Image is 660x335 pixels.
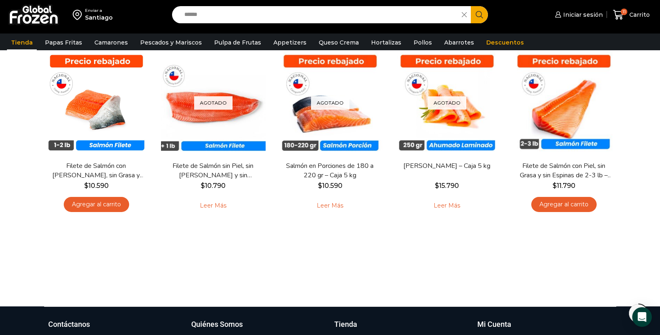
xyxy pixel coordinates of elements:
bdi: 15.790 [435,182,459,190]
a: Salmón en Porciones de 180 a 220 gr – Caja 5 kg [283,161,377,180]
div: Santiago [85,13,113,22]
span: Iniciar sesión [561,11,603,19]
button: Search button [471,6,488,23]
bdi: 10.790 [201,182,226,190]
bdi: 10.590 [318,182,342,190]
h3: Tienda [334,319,357,330]
a: Leé más sobre “Filete de Salmón sin Piel, sin Grasa y sin Espinas – Caja 10 Kg” [187,197,239,214]
span: $ [84,182,88,190]
span: $ [435,182,439,190]
a: Appetizers [269,35,311,50]
a: Tienda [7,35,37,50]
a: Abarrotes [440,35,478,50]
h3: Contáctanos [48,319,90,330]
span: $ [201,182,205,190]
p: Agotado [194,96,233,109]
p: Agotado [311,96,349,109]
a: Filete de Salmón con Piel, sin Grasa y sin Espinas de 2-3 lb – Premium – Caja 10 kg [517,161,611,180]
img: address-field-icon.svg [73,8,85,22]
a: [PERSON_NAME] – Caja 5 kg [400,161,494,171]
a: Hortalizas [367,35,405,50]
a: 11 Carrito [611,5,652,25]
a: Camarones [90,35,132,50]
a: Pollos [409,35,436,50]
bdi: 11.790 [553,182,575,190]
a: Leé más sobre “Salmón Ahumado Laminado - Caja 5 kg” [421,197,473,214]
a: Filete de Salmón sin Piel, sin [PERSON_NAME] y sin [PERSON_NAME] – Caja 10 Kg [166,161,260,180]
bdi: 10.590 [84,182,109,190]
span: 11 [621,9,627,15]
a: Pescados y Mariscos [136,35,206,50]
a: Leé más sobre “Salmón en Porciones de 180 a 220 gr - Caja 5 kg” [304,197,356,214]
a: Papas Fritas [41,35,86,50]
h3: Mi Cuenta [477,319,511,330]
a: Iniciar sesión [553,7,603,23]
span: $ [318,182,322,190]
a: Queso Crema [315,35,363,50]
a: Agregar al carrito: “Filete de Salmón con Piel, sin Grasa y sin Espinas 1-2 lb – Caja 10 Kg” [64,197,129,212]
span: $ [553,182,557,190]
p: Agotado [428,96,466,109]
a: Descuentos [482,35,528,50]
div: Enviar a [85,8,113,13]
a: Pulpa de Frutas [210,35,265,50]
h3: Quiénes Somos [191,319,243,330]
span: Carrito [627,11,650,19]
div: Open Intercom Messenger [632,307,652,327]
a: Agregar al carrito: “Filete de Salmón con Piel, sin Grasa y sin Espinas de 2-3 lb - Premium - Caj... [531,197,597,212]
a: Filete de Salmón con [PERSON_NAME], sin Grasa y sin Espinas 1-2 lb – Caja 10 Kg [49,161,143,180]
